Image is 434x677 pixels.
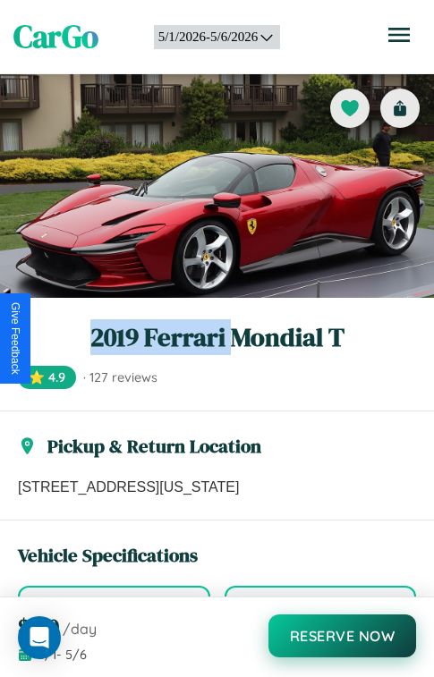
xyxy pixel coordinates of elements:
[47,433,261,459] h3: Pickup & Return Location
[268,614,417,657] button: Reserve Now
[38,647,87,663] span: 5 / 1 - 5 / 6
[18,542,198,568] h3: Vehicle Specifications
[18,612,59,641] span: $ 130
[18,319,416,355] h1: 2019 Ferrari Mondial T
[18,366,76,389] span: ⭐ 4.9
[18,616,61,659] div: Open Intercom Messenger
[83,369,157,385] span: · 127 reviews
[158,30,259,45] div: 5 / 1 / 2026 - 5 / 6 / 2026
[9,302,21,375] div: Give Feedback
[63,620,97,638] span: /day
[13,15,98,58] span: CarGo
[18,477,416,498] p: [STREET_ADDRESS][US_STATE]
